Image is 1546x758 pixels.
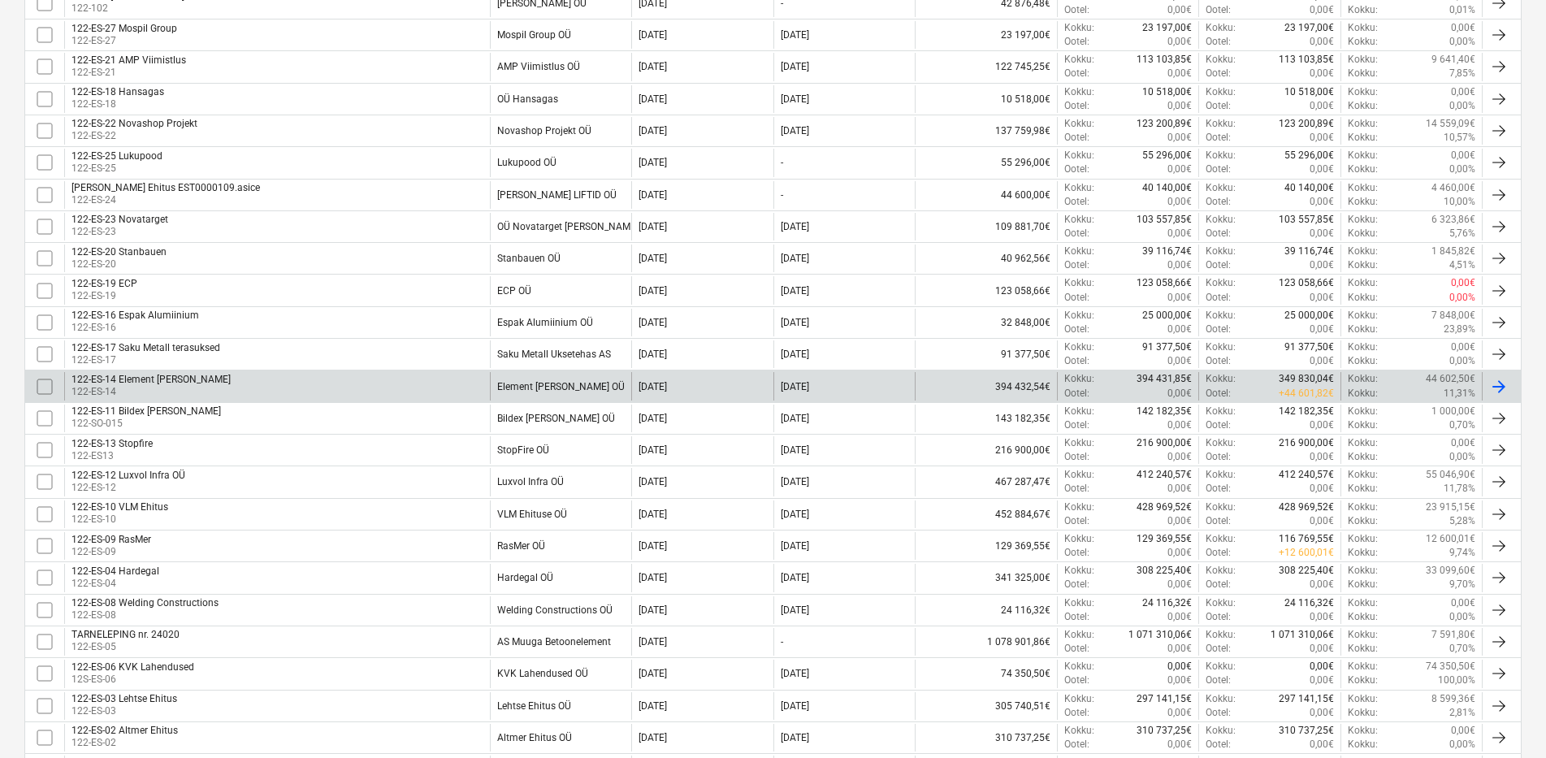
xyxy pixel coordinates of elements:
p: Ootel : [1206,291,1231,305]
p: 412 240,57€ [1137,468,1192,482]
p: 25 000,00€ [1284,309,1334,323]
p: 428 969,52€ [1279,500,1334,514]
div: [DATE] [781,444,809,456]
p: 412 240,57€ [1279,468,1334,482]
p: 0,00€ [1167,387,1192,401]
p: 0,00% [1449,35,1475,49]
p: 122-ES-12 [71,481,185,495]
p: Kokku : [1348,482,1378,496]
p: 0,00€ [1310,99,1334,113]
div: 123 058,66€ [915,276,1057,304]
p: 55 296,00€ [1284,149,1334,162]
p: Kokku : [1064,117,1094,131]
p: 0,00€ [1167,99,1192,113]
div: 55 296,00€ [915,149,1057,176]
div: 122-ES-10 VLM Ehitus [71,501,168,513]
div: 74 350,50€ [915,660,1057,687]
p: 0,00€ [1310,482,1334,496]
p: 23 197,00€ [1284,21,1334,35]
p: 0,00€ [1310,195,1334,209]
p: Ootel : [1206,131,1231,145]
p: Kokku : [1064,340,1094,354]
p: Kokku : [1348,340,1378,354]
p: Ootel : [1206,323,1231,336]
p: Ootel : [1064,387,1089,401]
p: 122-SO-015 [71,417,221,431]
div: 122-ES-14 Element [PERSON_NAME] [71,374,231,385]
div: 122-ES-11 Bildex [PERSON_NAME] [71,405,221,417]
div: 122-ES-23 Novatarget [71,214,168,225]
div: [DATE] [781,253,809,264]
p: Kokku : [1206,149,1236,162]
div: 32 848,00€ [915,309,1057,336]
div: [DATE] [781,509,809,520]
p: 122-ES-23 [71,225,168,239]
p: Kokku : [1064,309,1094,323]
p: 0,70% [1449,418,1475,432]
p: 0,00€ [1451,149,1475,162]
p: 349 830,04€ [1279,372,1334,386]
div: Mospil Group OÜ [497,29,571,41]
p: 142 182,35€ [1137,405,1192,418]
p: Ootel : [1206,258,1231,272]
p: 10 518,00€ [1284,85,1334,99]
p: 1 000,00€ [1431,405,1475,418]
p: 0,00€ [1167,67,1192,80]
p: 40 140,00€ [1142,181,1192,195]
p: Ootel : [1064,291,1089,305]
div: [DATE] [781,349,809,360]
p: Kokku : [1064,85,1094,99]
div: 122-ES-19 ECP [71,278,137,289]
p: Kokku : [1064,500,1094,514]
p: Kokku : [1064,436,1094,450]
p: 10,00% [1444,195,1475,209]
p: 0,00€ [1310,131,1334,145]
div: Espak Alumiinium OÜ [497,317,593,328]
p: Kokku : [1206,53,1236,67]
div: [DATE] [781,285,809,297]
p: 123 200,89€ [1137,117,1192,131]
p: 122-ES-21 [71,66,186,80]
p: 428 969,52€ [1137,500,1192,514]
p: 123 058,66€ [1137,276,1192,290]
div: [DATE] [639,476,667,487]
div: ECP OÜ [497,285,531,297]
div: 216 900,00€ [915,436,1057,464]
p: 10,57% [1444,131,1475,145]
div: [DATE] [639,381,667,392]
div: [DATE] [781,61,809,72]
p: + 44 601,82€ [1279,387,1334,401]
p: Kokku : [1206,468,1236,482]
p: Ootel : [1206,482,1231,496]
p: Ootel : [1064,482,1089,496]
p: 0,00€ [1451,21,1475,35]
p: 0,00% [1449,162,1475,176]
p: 9 641,40€ [1431,53,1475,67]
div: 44 600,00€ [915,181,1057,209]
p: Kokku : [1348,213,1378,227]
div: [DATE] [781,413,809,424]
p: 122-ES-14 [71,385,231,399]
p: Kokku : [1206,436,1236,450]
p: 122-ES-16 [71,321,199,335]
div: Lukupood OÜ [497,157,556,168]
div: AMP Viimistlus OÜ [497,61,580,72]
div: 341 325,00€ [915,564,1057,591]
div: [DATE] [639,157,667,168]
p: Kokku : [1348,468,1378,482]
p: 0,00€ [1167,291,1192,305]
p: 0,00€ [1167,131,1192,145]
p: 216 900,00€ [1279,436,1334,450]
p: Ootel : [1206,35,1231,49]
p: Kokku : [1348,35,1378,49]
div: 122-ES-16 Espak Alumiinium [71,310,199,321]
div: SCHINDLER LIFTID OÜ [497,189,617,201]
p: 0,00€ [1451,340,1475,354]
p: Kokku : [1206,85,1236,99]
p: 0,00€ [1167,258,1192,272]
p: Ootel : [1064,227,1089,240]
p: Kokku : [1348,245,1378,258]
p: Kokku : [1348,436,1378,450]
p: Kokku : [1348,500,1378,514]
div: 91 377,50€ [915,340,1057,368]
